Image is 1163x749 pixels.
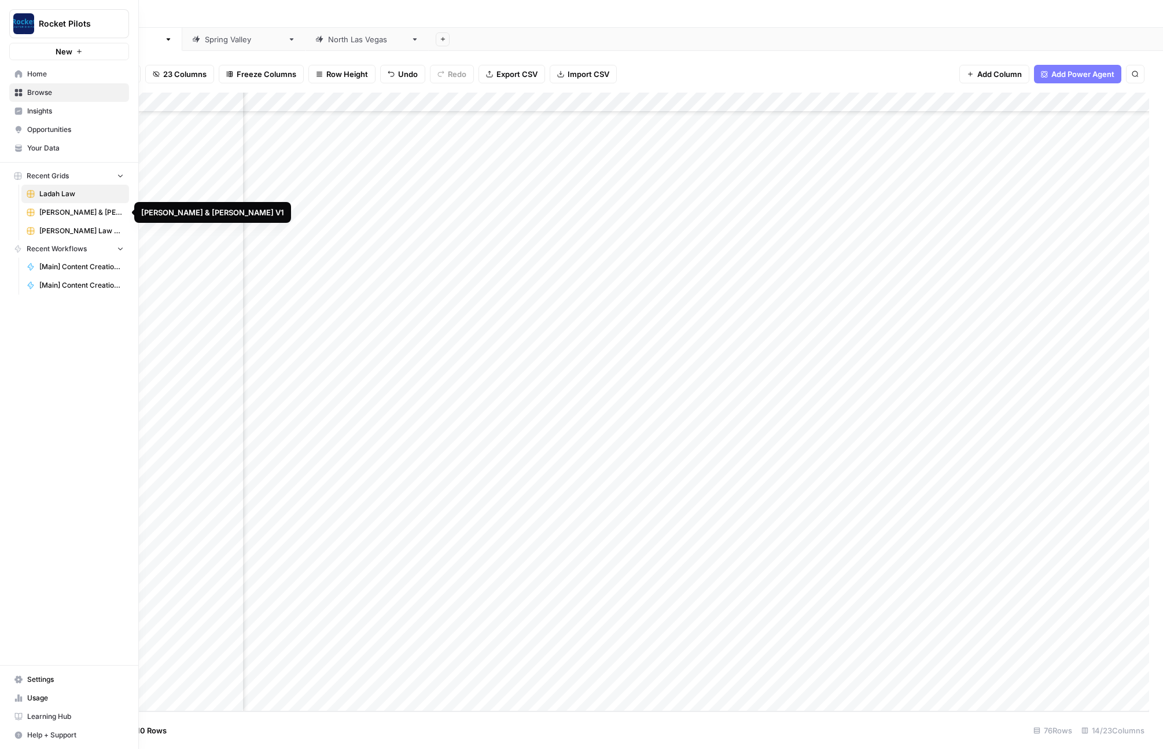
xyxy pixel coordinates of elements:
div: 76 Rows [1029,721,1077,740]
span: [PERSON_NAME] & [PERSON_NAME] V1 [39,207,124,218]
a: Settings [9,670,129,689]
button: Undo [380,65,425,83]
span: Recent Workflows [27,244,87,254]
span: Insights [27,106,124,116]
span: Help + Support [27,730,124,740]
span: Home [27,69,124,79]
button: Add Column [959,65,1029,83]
a: [GEOGRAPHIC_DATA] [306,28,429,51]
a: [Main] Content Creation Brief [21,258,129,276]
button: Workspace: Rocket Pilots [9,9,129,38]
span: Redo [448,68,466,80]
a: Usage [9,689,129,707]
span: Export CSV [496,68,538,80]
div: 14/23 Columns [1077,721,1149,740]
div: [PERSON_NAME] & [PERSON_NAME] V1 [141,207,284,218]
span: Add Power Agent [1051,68,1114,80]
span: Learning Hub [27,711,124,722]
span: Undo [398,68,418,80]
span: [Main] Content Creation Brief [39,262,124,272]
span: Import CSV [568,68,609,80]
button: 23 Columns [145,65,214,83]
span: Add 10 Rows [120,725,167,736]
span: [Main] Content Creation Article [39,280,124,291]
button: Freeze Columns [219,65,304,83]
span: Settings [27,674,124,685]
a: Opportunities [9,120,129,139]
a: Ladah Law [21,185,129,203]
span: Your Data [27,143,124,153]
span: Row Height [326,68,368,80]
a: Your Data [9,139,129,157]
button: Import CSV [550,65,617,83]
a: Insights [9,102,129,120]
button: Help + Support [9,726,129,744]
img: Rocket Pilots Logo [13,13,34,34]
button: Recent Workflows [9,240,129,258]
button: Row Height [308,65,376,83]
span: Rocket Pilots [39,18,109,30]
span: Browse [27,87,124,98]
span: Usage [27,693,124,703]
div: [GEOGRAPHIC_DATA] [328,34,406,45]
a: Learning Hub [9,707,129,726]
span: [PERSON_NAME] Law Firm (Copy) [39,226,124,236]
span: Freeze Columns [237,68,296,80]
span: Recent Grids [27,171,69,181]
div: [GEOGRAPHIC_DATA] [205,34,283,45]
a: [Main] Content Creation Article [21,276,129,295]
span: 23 Columns [163,68,207,80]
a: Home [9,65,129,83]
a: [GEOGRAPHIC_DATA] [182,28,306,51]
span: New [56,46,72,57]
button: Export CSV [479,65,545,83]
a: [PERSON_NAME] Law Firm (Copy) [21,222,129,240]
span: Opportunities [27,124,124,135]
span: Ladah Law [39,189,124,199]
a: Browse [9,83,129,102]
button: Recent Grids [9,167,129,185]
button: Redo [430,65,474,83]
button: New [9,43,129,60]
button: Add Power Agent [1034,65,1121,83]
a: [PERSON_NAME] & [PERSON_NAME] V1 [21,203,129,222]
span: Add Column [977,68,1022,80]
